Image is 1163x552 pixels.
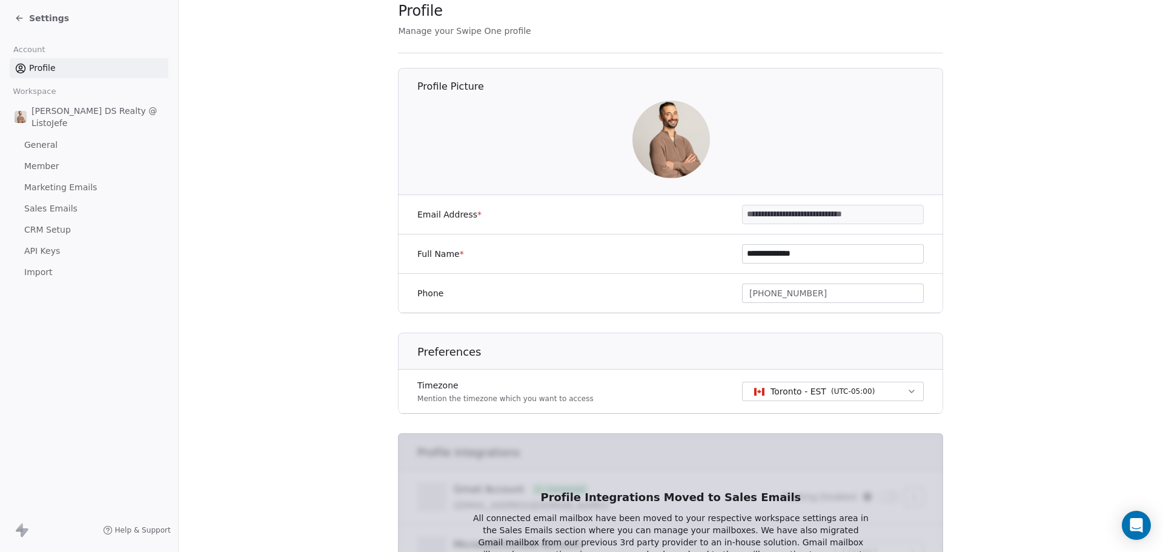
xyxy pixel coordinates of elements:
a: CRM Setup [10,220,168,240]
span: Member [24,160,59,173]
h1: Profile Picture [417,80,944,93]
img: Daniel%20Simpson%20Social%20Media%20Profile%20Picture%201080x1080%20Option%201.png [632,101,710,178]
button: Toronto - EST(UTC-05:00) [742,382,924,401]
img: Daniel%20Simpson%20Social%20Media%20Profile%20Picture%201080x1080%20Option%201.png [15,111,27,123]
button: [PHONE_NUMBER] [742,284,924,303]
div: Open Intercom Messenger [1122,511,1151,540]
a: Profile [10,58,168,78]
span: [PHONE_NUMBER] [749,287,827,300]
span: API Keys [24,245,60,258]
label: Full Name [417,248,464,260]
span: Sales Emails [24,202,78,215]
a: Help & Support [103,525,171,535]
label: Phone [417,287,443,299]
span: Toronto - EST [770,385,826,397]
span: Settings [29,12,69,24]
a: Settings [15,12,69,24]
span: Profile [398,2,443,20]
span: [PERSON_NAME] DS Realty @ ListoJefe [31,105,164,129]
span: Profile [29,62,56,75]
a: Sales Emails [10,199,168,219]
h1: Preferences [417,345,944,359]
p: Mention the timezone which you want to access [417,394,594,404]
a: Marketing Emails [10,178,168,198]
a: Member [10,156,168,176]
label: Email Address [417,208,482,221]
label: Timezone [417,379,594,391]
span: Marketing Emails [24,181,97,194]
span: Import [24,266,52,279]
span: Help & Support [115,525,171,535]
a: API Keys [10,241,168,261]
span: CRM Setup [24,224,71,236]
span: Workspace [8,82,61,101]
h1: Profile Integrations Moved to Sales Emails [472,490,869,505]
a: General [10,135,168,155]
span: Manage your Swipe One profile [398,26,531,36]
span: Account [8,41,50,59]
span: General [24,139,58,151]
span: ( UTC-05:00 ) [831,386,875,397]
a: Import [10,262,168,282]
